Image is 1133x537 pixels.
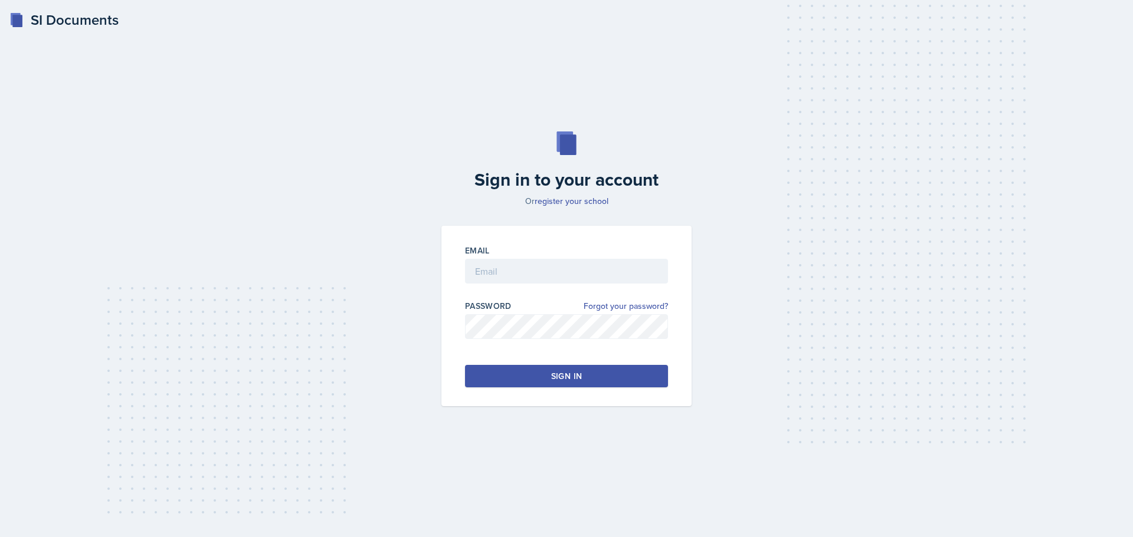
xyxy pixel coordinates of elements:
a: Forgot your password? [584,300,668,312]
a: register your school [535,195,608,207]
a: SI Documents [9,9,119,31]
label: Email [465,245,490,256]
div: Sign in [551,370,582,382]
label: Password [465,300,512,312]
input: Email [465,259,668,284]
p: Or [434,195,699,207]
button: Sign in [465,365,668,387]
h2: Sign in to your account [434,169,699,190]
